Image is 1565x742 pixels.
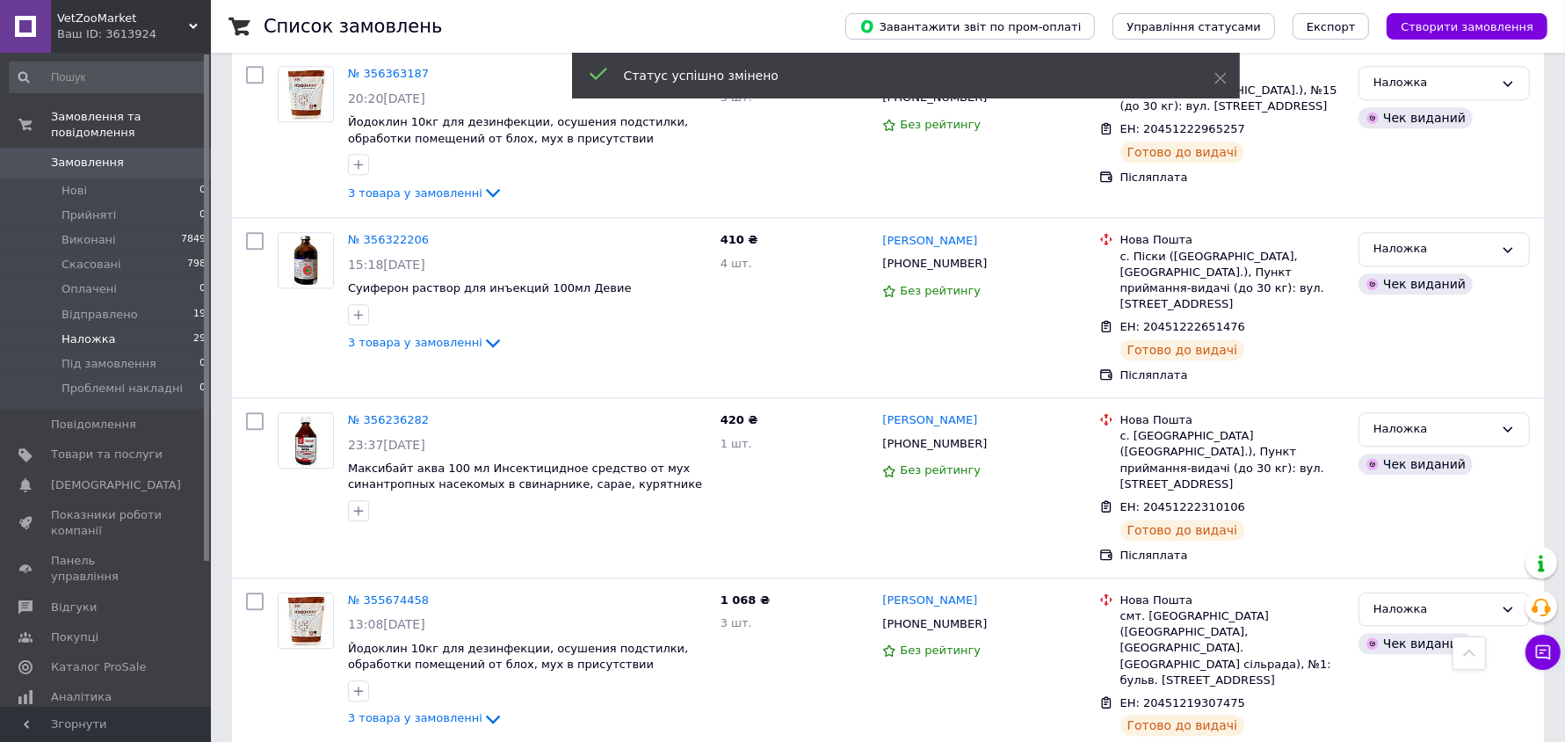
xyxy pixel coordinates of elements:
[1373,600,1494,619] div: Наложка
[1120,608,1344,688] div: смт. [GEOGRAPHIC_DATA] ([GEOGRAPHIC_DATA], [GEOGRAPHIC_DATA]. [GEOGRAPHIC_DATA] сільрада), №1: бу...
[62,331,116,347] span: Наложка
[1120,339,1245,360] div: Готово до видачі
[348,711,482,724] span: 3 товара у замовленні
[57,11,189,26] span: VetZooMarket
[348,233,429,246] a: № 356322206
[1120,520,1245,541] div: Готово до видачі
[1112,13,1275,40] button: Управління статусами
[62,232,116,248] span: Виконані
[187,257,206,273] span: 798
[51,553,163,585] span: Панель управління
[348,438,425,452] span: 23:37[DATE]
[1359,454,1473,475] div: Чек виданий
[900,118,981,131] span: Без рейтингу
[51,155,124,171] span: Замовлення
[348,642,688,687] a: Йодоклин 10кг для дезинфекции, осушения подстилки, обработки помещений от блох, мух в присутствии...
[51,109,211,141] span: Замовлення та повідомлення
[882,257,987,270] span: [PHONE_NUMBER]
[199,381,206,396] span: 0
[721,257,752,270] span: 4 шт.
[62,381,183,396] span: Проблемні накладні
[199,183,206,199] span: 0
[900,463,981,476] span: Без рейтингу
[51,417,136,433] span: Повідомлення
[624,67,1170,84] div: Статус успішно змінено
[1359,633,1473,654] div: Чек виданий
[62,356,156,372] span: Під замовлення
[859,18,1081,34] span: Завантажити звіт по пром-оплаті
[1525,635,1561,670] button: Чат з покупцем
[279,67,333,121] img: Фото товару
[348,91,425,105] span: 20:20[DATE]
[51,600,97,615] span: Відгуки
[1120,367,1344,383] div: Післяплата
[181,232,206,248] span: 7849
[721,593,770,607] span: 1 068 ₴
[348,617,425,631] span: 13:08[DATE]
[348,335,482,348] span: 3 товара у замовленні
[1120,170,1344,185] div: Післяплата
[1120,428,1344,492] div: с. [GEOGRAPHIC_DATA] ([GEOGRAPHIC_DATA].), Пункт приймання-видачі (до 30 кг): вул. [STREET_ADDRESS]
[882,437,987,450] span: [PHONE_NUMBER]
[1373,240,1494,258] div: Наложка
[279,593,333,648] img: Фото товару
[348,413,429,426] a: № 356236282
[51,507,163,539] span: Показники роботи компанії
[1120,320,1245,333] span: ЕН: 20451222651476
[51,629,98,645] span: Покупці
[348,281,632,295] span: Суиферон раствор для инъекций 100мл Девие
[62,257,121,273] span: Скасовані
[1373,420,1494,439] div: Наложка
[1120,548,1344,564] div: Післяплата
[348,711,504,724] a: 3 товара у замовленні
[1401,20,1533,33] span: Створити замовлення
[1359,273,1473,295] div: Чек виданий
[845,13,1095,40] button: Завантажити звіт по пром-оплаті
[1120,593,1344,608] div: Нова Пошта
[348,185,504,199] a: 3 товара у замовленні
[900,644,981,657] span: Без рейтингу
[348,462,702,491] a: Максибайт аква 100 мл Инсектицидное средство от мух синантропных насекомых в свинарнике, сарае, к...
[721,616,752,629] span: 3 шт.
[1373,74,1494,92] div: Наложка
[348,593,429,607] a: № 355674458
[882,593,977,609] a: [PERSON_NAME]
[51,477,181,493] span: [DEMOGRAPHIC_DATA]
[882,233,977,250] a: [PERSON_NAME]
[279,233,333,287] img: Фото товару
[1120,715,1245,736] div: Готово до видачі
[62,207,116,223] span: Прийняті
[51,659,146,675] span: Каталог ProSale
[348,185,482,199] span: 3 товара у замовленні
[199,356,206,372] span: 0
[278,593,334,649] a: Фото товару
[348,258,425,272] span: 15:18[DATE]
[278,232,334,288] a: Фото товару
[57,26,211,42] div: Ваш ID: 3613924
[1120,249,1344,313] div: с. Піски ([GEOGRAPHIC_DATA], [GEOGRAPHIC_DATA].), Пункт приймання-видачі (до 30 кг): вул. [STREET...
[1293,13,1370,40] button: Експорт
[721,233,758,246] span: 410 ₴
[1127,20,1261,33] span: Управління статусами
[721,437,752,450] span: 1 шт.
[882,617,987,630] span: [PHONE_NUMBER]
[51,447,163,462] span: Товари та послуги
[348,67,429,80] a: № 356363187
[882,412,977,429] a: [PERSON_NAME]
[62,183,87,199] span: Нові
[264,16,442,37] h1: Список замовлень
[1120,142,1245,163] div: Готово до видачі
[193,331,206,347] span: 29
[1369,19,1547,33] a: Створити замовлення
[51,689,112,705] span: Аналітика
[1359,107,1473,128] div: Чек виданий
[278,66,334,122] a: Фото товару
[348,335,504,348] a: 3 товара у замовленні
[348,115,688,161] a: Йодоклин 10кг для дезинфекции, осушения подстилки, обработки помещений от блох, мух в присутствии...
[199,281,206,297] span: 0
[1120,122,1245,135] span: ЕН: 20451222965257
[199,207,206,223] span: 0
